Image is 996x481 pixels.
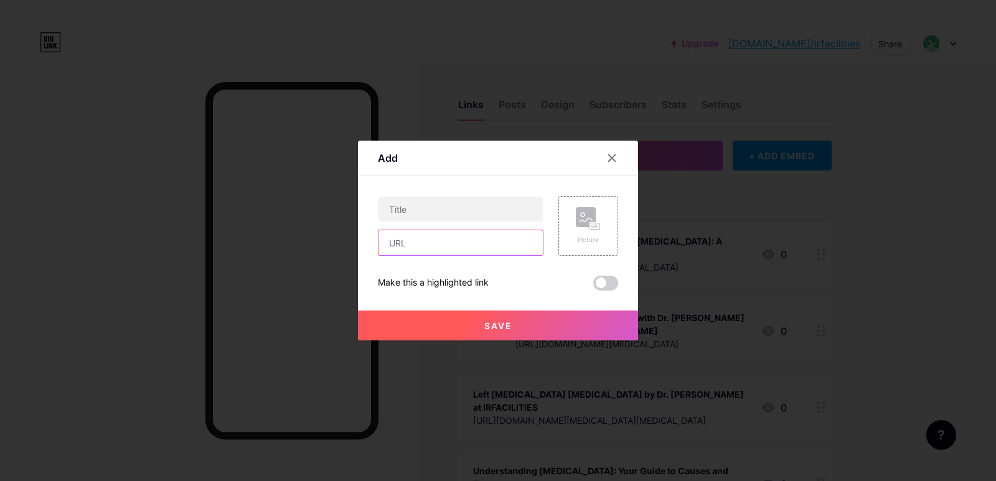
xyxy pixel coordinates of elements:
[484,320,512,331] span: Save
[378,151,398,166] div: Add
[576,235,601,245] div: Picture
[378,230,543,255] input: URL
[378,276,489,291] div: Make this a highlighted link
[378,197,543,222] input: Title
[358,311,638,340] button: Save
